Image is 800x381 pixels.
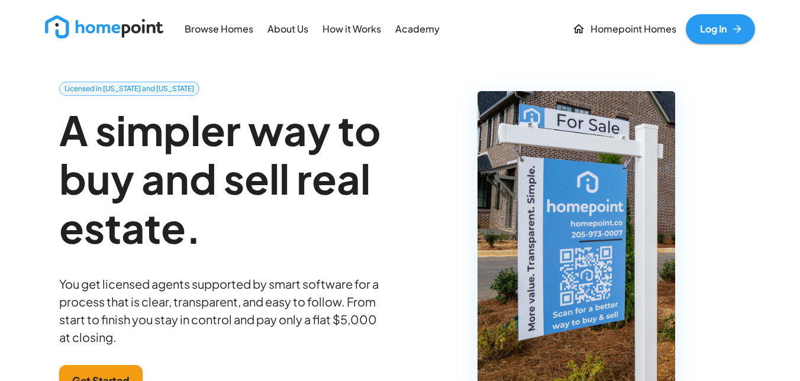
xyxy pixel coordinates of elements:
[45,15,163,38] img: new_logo_light.png
[59,105,388,251] h2: A simpler way to buy and sell real estate.
[391,15,444,42] a: Academy
[59,275,388,346] p: You get licensed agents supported by smart software for a process that is clear, transparent, and...
[267,22,308,36] p: About Us
[60,83,199,94] span: Licensed in [US_STATE] and [US_STATE]
[180,15,258,42] a: Browse Homes
[591,22,676,36] p: Homepoint Homes
[263,15,313,42] a: About Us
[686,14,755,44] a: Log In
[185,22,253,36] p: Browse Homes
[395,22,440,36] p: Academy
[322,22,381,36] p: How it Works
[567,14,681,44] a: Homepoint Homes
[318,15,386,42] a: How it Works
